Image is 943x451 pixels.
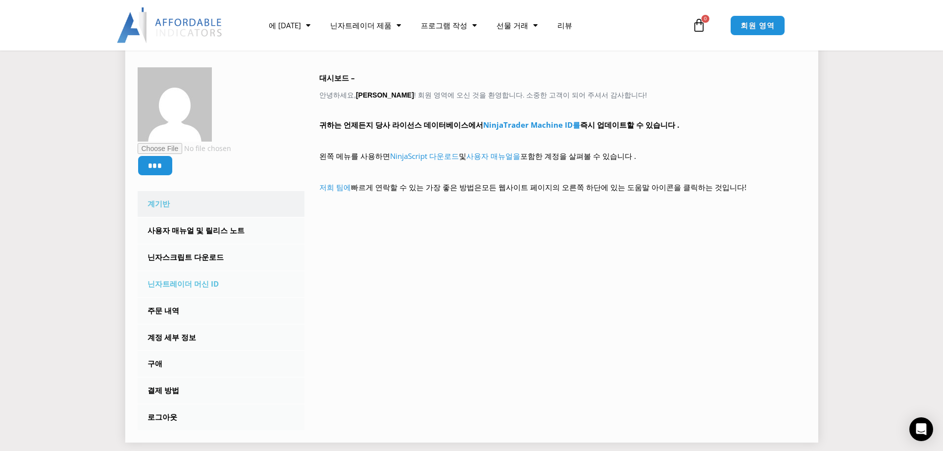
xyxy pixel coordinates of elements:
a: 회원 영역 [730,15,785,36]
font: 모든 웹사이트 페이지의 오른쪽 하단에 있는 도움말 아이콘을 클릭하는 것입니다! [482,182,746,192]
font: 닌자트레이더 머신 ID [148,279,219,289]
font: 0 [704,15,707,22]
font: 선물 거래 [496,20,528,30]
font: 구애 [148,358,162,368]
a: 계기반 [138,191,305,217]
font: 닌자스크립트 다운로드 [148,252,224,262]
font: 및 [459,151,466,161]
font: 사용자 매뉴얼 및 릴리스 노트 [148,225,245,235]
nav: 메뉴 [259,14,690,37]
font: [PERSON_NAME] [356,91,414,99]
a: 구애 [138,351,305,377]
a: NinjaScript 다운로드 [390,151,459,161]
a: 닌자스크립트 다운로드 [138,245,305,270]
font: 회원 영역 [741,20,775,30]
font: 계기반 [148,199,170,208]
a: 결제 방법 [138,378,305,403]
a: 닌자트레이더 머신 ID [138,271,305,297]
a: 주문 내역 [138,298,305,324]
font: 귀하는 언제든지 당사 라이선스 데이터베이스에서 [319,120,483,130]
font: 포함한 계정을 살펴볼 수 있습니다 . [520,151,636,161]
a: 선물 거래 [487,14,547,37]
font: 에 [DATE] [269,20,301,30]
font: 대시보드 – [319,73,355,83]
a: 0 [677,11,721,40]
a: 계정 세부 정보 [138,325,305,351]
a: 닌자트레이더 제품 [320,14,411,37]
font: 주문 내역 [148,305,179,315]
font: 빠르게 연락할 수 있는 가장 좋은 방법은 [351,182,482,192]
nav: 계정 페이지 [138,191,305,430]
font: 프로그램 작성 [421,20,467,30]
font: 안녕하세요, [319,91,356,99]
a: 사용자 매뉴얼 및 릴리스 노트 [138,218,305,244]
a: 프로그램 작성 [411,14,487,37]
a: NinjaTrader Machine ID를 [483,120,580,130]
font: 리뷰 [557,20,572,30]
a: 저희 팀에 [319,182,351,192]
div: Open Intercom Messenger [909,417,933,441]
font: 즉시 업데이트할 수 있습니다 . [580,120,679,130]
font: 왼쪽 메뉴를 사용하면 [319,151,390,161]
a: 에 [DATE] [259,14,320,37]
font: 닌자트레이더 제품 [330,20,392,30]
font: 로그아웃 [148,412,177,422]
font: 계정 세부 정보 [148,332,196,342]
a: 사용자 매뉴얼을 [466,151,520,161]
a: 로그아웃 [138,404,305,430]
img: LogoAI | 저렴한 지표 – NinjaTrader [117,7,223,43]
a: 리뷰 [547,14,582,37]
font: 결제 방법 [148,385,179,395]
font: ! 회원 영역에 오신 것을 환영합니다. 소중한 고객이 되어 주셔서 감사합니다! [414,91,647,99]
img: 56f165ab68d69501417601a49f403bd3280d434ea627adea2fe487a5eae767b2 [138,67,212,142]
